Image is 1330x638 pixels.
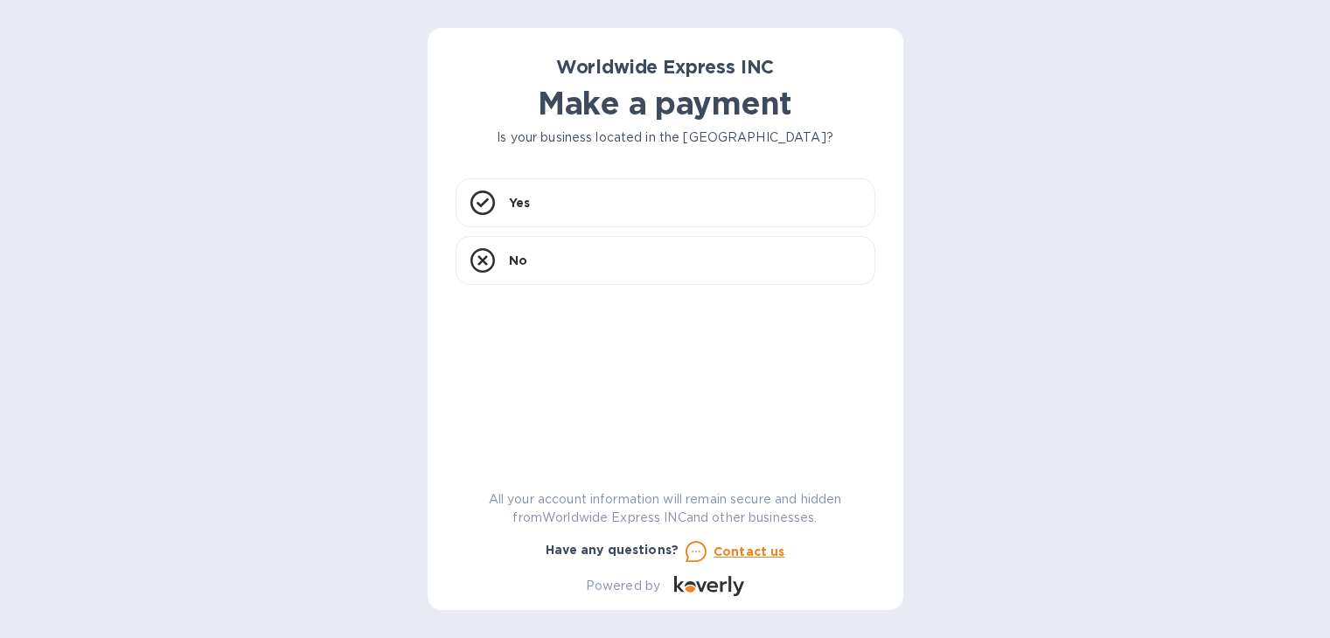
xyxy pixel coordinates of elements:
p: Yes [509,194,530,212]
b: Have any questions? [546,543,679,557]
p: Powered by [586,577,660,595]
p: No [509,252,527,269]
u: Contact us [714,544,785,558]
p: All your account information will remain secure and hidden from Worldwide Express INC and other b... [456,490,875,527]
h1: Make a payment [456,85,875,121]
b: Worldwide Express INC [556,56,774,78]
p: Is your business located in the [GEOGRAPHIC_DATA]? [456,128,875,147]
